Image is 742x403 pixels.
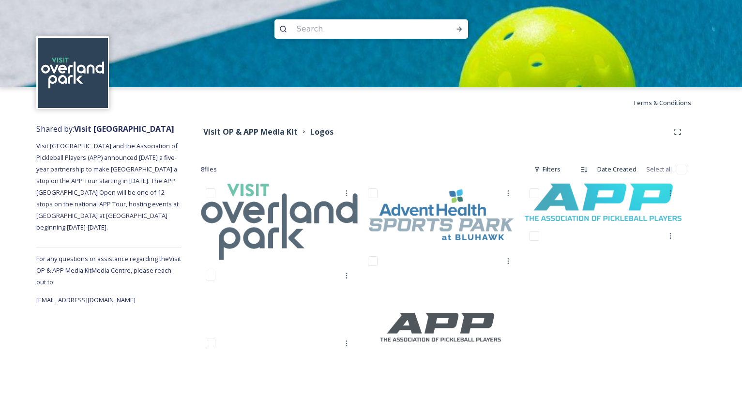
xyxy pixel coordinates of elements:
[633,97,706,108] a: Terms & Conditions
[38,38,108,108] img: c3es6xdrejuflcaqpovn.png
[525,226,681,383] img: APP_association_of_pickleball_players_white.png
[203,126,298,137] strong: Visit OP & APP Media Kit
[36,124,174,134] span: Shared by:
[74,124,174,134] strong: Visit [GEOGRAPHIC_DATA]
[310,126,333,137] strong: Logos
[529,160,565,179] div: Filters
[201,266,358,328] img: BLU - Sports Logo_White.png
[363,184,520,246] img: BLU - Sports Logo_Color.png
[36,141,180,232] span: Visit [GEOGRAPHIC_DATA] and the Association of Pickleball Players (APP) announced [DATE] a five-y...
[201,165,217,174] span: 8 file s
[646,165,672,174] span: Select all
[633,98,691,107] span: Terms & Conditions
[36,254,181,286] span: For any questions or assistance regarding the Visit OP & APP Media Kit Media Centre, please reach...
[36,295,136,304] span: [EMAIL_ADDRESS][DOMAIN_NAME]
[592,160,641,179] div: Date Created
[292,18,424,40] input: Search
[201,184,358,261] img: VOP_Primary-Logo-Color_Navy_1920.png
